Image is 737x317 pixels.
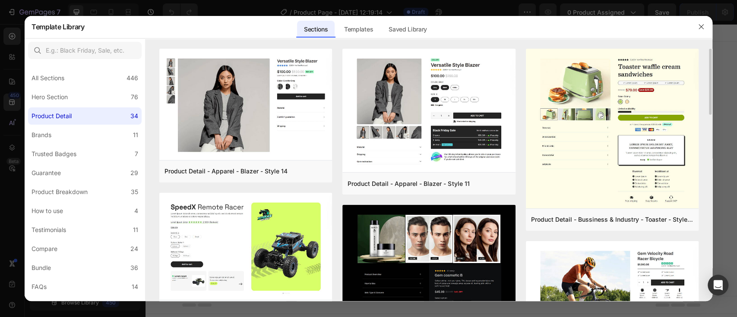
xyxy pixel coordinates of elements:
[130,301,138,311] div: 43
[32,130,51,140] div: Brands
[32,244,57,254] div: Compare
[526,49,699,210] img: pd33.png
[134,206,138,216] div: 4
[32,301,65,311] div: Social Proof
[28,42,142,59] input: E.g.: Black Friday, Sale, etc.
[337,21,380,38] div: Templates
[164,166,288,176] div: Product Detail - Apparel - Blazer - Style 14
[32,225,66,235] div: Testimonials
[135,149,138,159] div: 7
[342,49,515,174] img: pd16.png
[348,179,469,189] div: Product Detail - Apparel - Blazer - Style 11
[32,282,47,292] div: FAQs
[32,92,68,102] div: Hero Section
[244,149,348,159] div: Start with Sections from sidebar
[233,166,292,183] button: Add sections
[32,168,61,178] div: Guarantee
[382,21,434,38] div: Saved Library
[32,263,51,273] div: Bundle
[131,92,138,102] div: 76
[297,166,358,183] button: Add elements
[130,263,138,273] div: 36
[297,21,335,38] div: Sections
[32,111,72,121] div: Product Detail
[159,193,332,302] img: pd30.png
[127,73,138,83] div: 446
[238,214,354,221] div: Start with Generating from URL or image
[32,149,76,159] div: Trusted Badges
[32,73,64,83] div: All Sections
[32,187,88,197] div: Product Breakdown
[130,111,138,121] div: 34
[130,168,138,178] div: 29
[131,187,138,197] div: 35
[159,49,332,162] img: pd19.png
[531,214,693,225] div: Product Detail - Bussiness & Industry - Toaster - Style 33
[32,16,85,38] h2: Template Library
[133,225,138,235] div: 11
[133,130,138,140] div: 11
[130,244,138,254] div: 24
[708,275,728,295] div: Open Intercom Messenger
[32,206,63,216] div: How to use
[132,282,138,292] div: 14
